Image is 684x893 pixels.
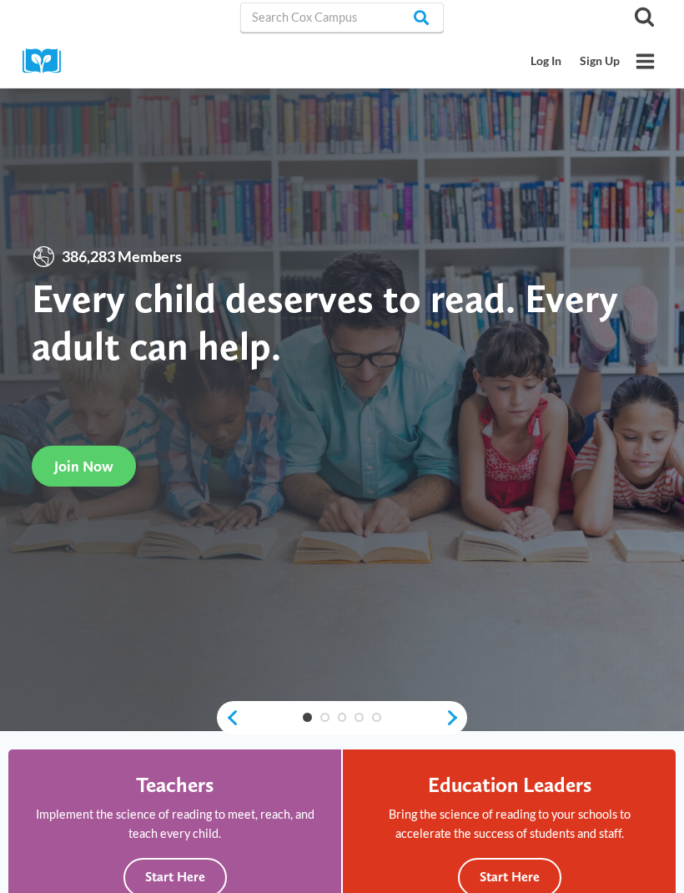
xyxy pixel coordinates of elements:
[54,457,113,475] span: Join Now
[136,772,214,797] h4: Teachers
[571,46,629,77] a: Sign Up
[355,713,364,722] a: 4
[217,701,467,734] div: content slider buttons
[338,713,347,722] a: 3
[217,709,239,727] a: previous
[365,805,653,843] p: Bring the science of reading to your schools to accelerate the success of students and staff.
[32,446,136,487] a: Join Now
[522,46,629,77] nav: Secondary Mobile Navigation
[320,713,329,722] a: 2
[428,772,591,797] h4: Education Leaders
[32,274,618,370] strong: Every child deserves to read. Every adult can help.
[303,713,312,722] a: 1
[56,245,188,269] span: 386,283 Members
[31,805,319,843] p: Implement the science of reading to meet, reach, and teach every child.
[522,46,571,77] a: Log In
[445,709,467,727] a: next
[23,48,73,74] img: Cox Campus
[629,45,661,78] button: Open menu
[372,713,381,722] a: 5
[240,3,444,33] input: Search Cox Campus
